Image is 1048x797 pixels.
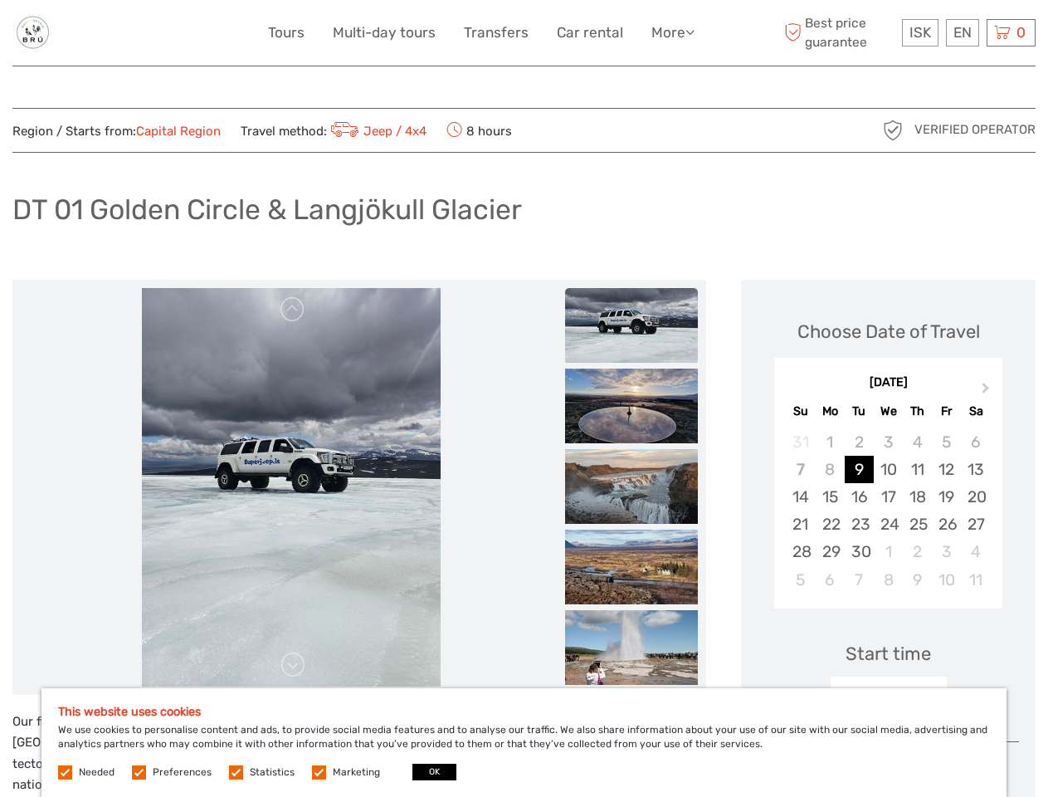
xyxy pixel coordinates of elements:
button: Next Month [974,379,1001,405]
div: Choose Saturday, October 4th, 2025 [961,538,990,565]
div: Choose Friday, September 19th, 2025 [932,483,961,511]
div: Choose Friday, October 3rd, 2025 [932,538,961,565]
span: 0 [1014,24,1028,41]
div: Choose Wednesday, September 24th, 2025 [874,511,903,538]
div: Not available Monday, September 1st, 2025 [816,428,845,456]
div: Sa [961,400,990,423]
div: Choose Date of Travel [797,319,980,345]
span: ISK [909,24,931,41]
span: Verified Operator [914,121,1036,139]
div: Choose Friday, September 26th, 2025 [932,511,961,538]
div: Choose Sunday, September 21st, 2025 [786,511,815,538]
button: OK [412,764,456,780]
div: Choose Wednesday, September 10th, 2025 [874,456,903,483]
img: verified_operator_grey_128.png [880,117,906,144]
img: babb8a80708c4c68a3cd1c769d8f1f69_slider_thumbnail.jpeg [565,369,698,443]
span: Region / Starts from: [12,123,221,140]
span: Travel method: [241,119,427,142]
img: General Info: [12,12,53,53]
label: Statistics [250,765,295,780]
div: Choose Thursday, September 11th, 2025 [903,456,932,483]
label: Preferences [153,765,212,780]
div: Choose Sunday, September 14th, 2025 [786,483,815,511]
div: Fr [932,400,961,423]
div: Not available Sunday, September 7th, 2025 [786,456,815,483]
div: Choose Sunday, September 28th, 2025 [786,538,815,565]
div: Choose Wednesday, October 8th, 2025 [874,566,903,594]
label: Marketing [333,765,380,780]
span: 8 hours [446,119,512,142]
div: Not available Thursday, September 4th, 2025 [903,428,932,456]
a: Capital Region [136,124,221,139]
img: a0c165bb61834b068a8141fe07b0dff5_slider_thumbnail.jpeg [565,530,698,604]
span: Best price guarantee [780,14,898,51]
div: Choose Tuesday, October 7th, 2025 [845,566,874,594]
div: Choose Wednesday, October 1st, 2025 [874,538,903,565]
div: month 2025-09 [779,428,997,594]
div: Choose Wednesday, September 17th, 2025 [874,483,903,511]
label: Needed [79,765,115,780]
img: bb41cb46d770494a8bc3e7fc6fd97759_slider_thumbnail.jpeg [565,288,698,363]
div: Choose Thursday, October 2nd, 2025 [903,538,932,565]
div: Not available Saturday, September 6th, 2025 [961,428,990,456]
div: Not available Wednesday, September 3rd, 2025 [874,428,903,456]
div: Not available Tuesday, September 2nd, 2025 [845,428,874,456]
div: Choose Thursday, September 18th, 2025 [903,483,932,511]
div: Choose Monday, September 15th, 2025 [816,483,845,511]
img: bb41cb46d770494a8bc3e7fc6fd97759_main_slider.jpeg [142,288,441,687]
img: 241ffeeba2ba4ca895f34122236e9c41_slider_thumbnail.jpeg [565,610,698,685]
div: Start time [846,641,931,667]
div: Not available Friday, September 5th, 2025 [932,428,961,456]
div: Choose Sunday, October 5th, 2025 [786,566,815,594]
a: Transfers [464,21,529,45]
div: We use cookies to personalise content and ads, to provide social media features and to analyse ou... [41,688,1007,797]
h5: This website uses cookies [58,705,990,719]
div: Choose Friday, September 12th, 2025 [932,456,961,483]
div: Choose Thursday, October 9th, 2025 [903,566,932,594]
div: Choose Friday, October 10th, 2025 [932,566,961,594]
div: Mo [816,400,845,423]
div: Tu [845,400,874,423]
div: Choose Monday, October 6th, 2025 [816,566,845,594]
div: Th [903,400,932,423]
div: 08:30 [831,677,947,715]
div: Choose Saturday, September 20th, 2025 [961,483,990,511]
div: Choose Saturday, September 13th, 2025 [961,456,990,483]
div: Choose Tuesday, September 30th, 2025 [845,538,874,565]
div: Choose Saturday, October 11th, 2025 [961,566,990,594]
a: Car rental [557,21,623,45]
div: Choose Monday, September 29th, 2025 [816,538,845,565]
div: Choose Thursday, September 25th, 2025 [903,511,932,538]
a: More [651,21,695,45]
div: We [874,400,903,423]
div: Choose Tuesday, September 23rd, 2025 [845,511,874,538]
div: Choose Monday, September 22nd, 2025 [816,511,845,538]
img: 1ff193ecafdd467684ddbbf5f03fb0d8_slider_thumbnail.jpeg [565,449,698,524]
div: Su [786,400,815,423]
div: [DATE] [774,374,1002,392]
a: Jeep / 4x4 [327,124,427,139]
div: EN [946,19,979,46]
a: Multi-day tours [333,21,436,45]
button: Open LiveChat chat widget [191,26,211,46]
a: Tours [268,21,305,45]
div: Choose Tuesday, September 9th, 2025 [845,456,874,483]
p: We're away right now. Please check back later! [23,29,188,42]
div: Choose Tuesday, September 16th, 2025 [845,483,874,511]
div: Choose Saturday, September 27th, 2025 [961,511,990,538]
div: Not available Sunday, August 31st, 2025 [786,428,815,456]
div: Not available Monday, September 8th, 2025 [816,456,845,483]
h1: DT 01 Golden Circle & Langjökull Glacier [12,193,522,227]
